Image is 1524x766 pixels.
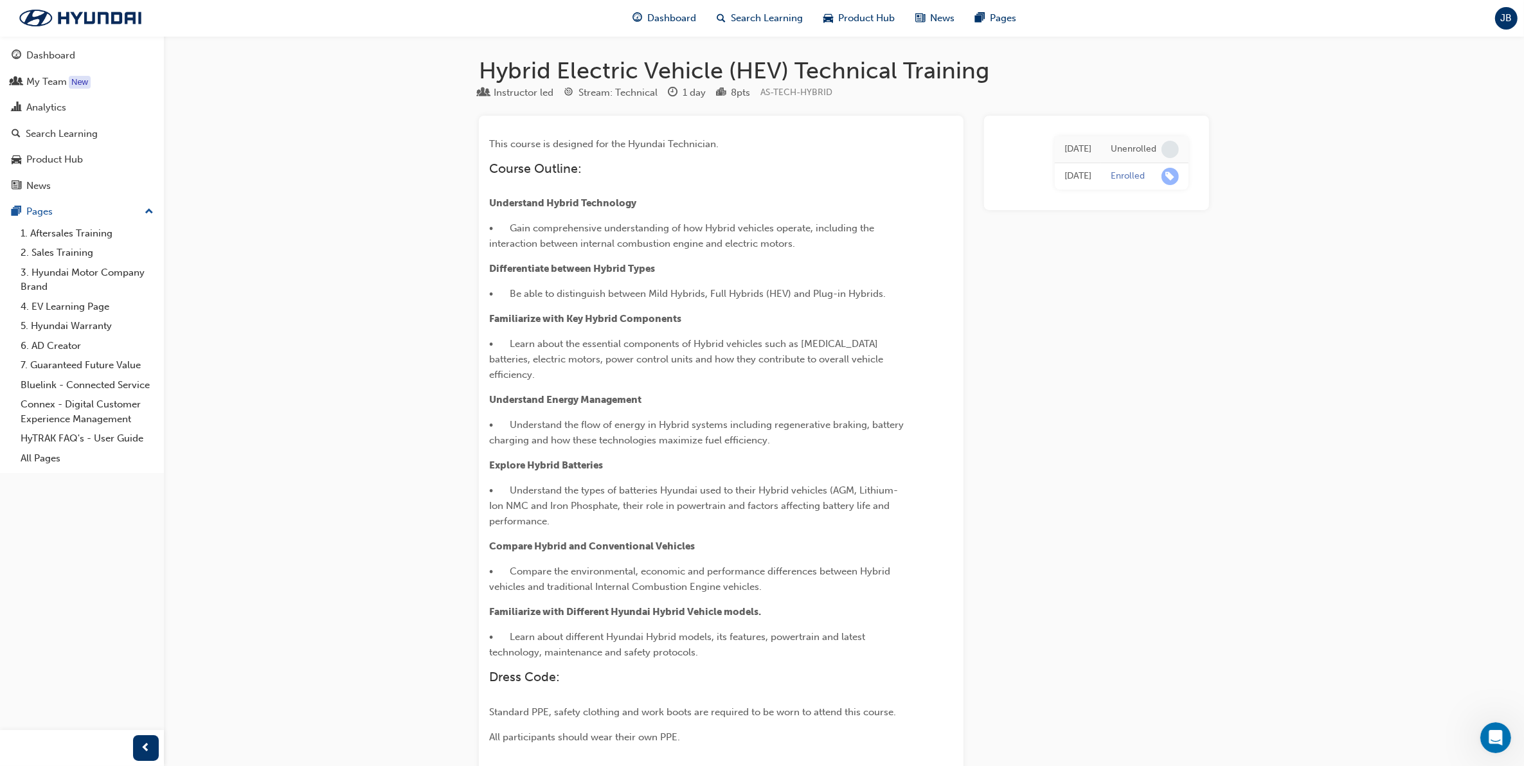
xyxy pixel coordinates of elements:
[716,87,726,99] span: podium-icon
[683,85,706,100] div: 1 day
[5,200,159,224] button: Pages
[1064,142,1091,157] div: Thu Jun 26 2025 08:02:11 GMT+1000 (Australian Eastern Standard Time)
[564,85,658,101] div: Stream
[489,313,681,325] span: Familiarize with Key Hybrid Components
[15,316,159,336] a: 5. Hyundai Warranty
[489,263,655,274] span: Differentiate between Hybrid Types
[717,10,726,26] span: search-icon
[991,11,1017,26] span: Pages
[623,5,707,31] a: guage-iconDashboard
[489,419,906,446] span: • Understand the flow of energy in Hybrid systems including regenerative braking, battery chargin...
[633,10,643,26] span: guage-icon
[479,57,1209,85] h1: Hybrid Electric Vehicle (HEV) Technical Training
[707,5,814,31] a: search-iconSearch Learning
[965,5,1027,31] a: pages-iconPages
[15,449,159,468] a: All Pages
[489,288,886,299] span: • Be able to distinguish between Mild Hybrids, Full Hybrids (HEV) and Plug-in Hybrids.
[906,5,965,31] a: news-iconNews
[15,224,159,244] a: 1. Aftersales Training
[839,11,895,26] span: Product Hub
[26,127,98,141] div: Search Learning
[15,263,159,297] a: 3. Hyundai Motor Company Brand
[1064,169,1091,184] div: Thu Jun 26 2025 08:01:51 GMT+1000 (Australian Eastern Standard Time)
[15,297,159,317] a: 4. EV Learning Page
[5,44,159,67] a: Dashboard
[489,197,636,209] span: Understand Hybrid Technology
[5,174,159,198] a: News
[668,87,677,99] span: clock-icon
[1480,722,1511,753] iframe: Intercom live chat
[668,85,706,101] div: Duration
[716,85,750,101] div: Points
[15,375,159,395] a: Bluelink - Connected Service
[489,670,560,684] span: Dress Code:
[26,179,51,193] div: News
[15,336,159,356] a: 6. AD Creator
[69,76,91,89] div: Tooltip anchor
[489,631,868,658] span: • Learn about different Hyundai Hybrid models, its features, powertrain and latest technology, ma...
[6,4,154,31] img: Trak
[26,100,66,115] div: Analytics
[26,152,83,167] div: Product Hub
[15,243,159,263] a: 2. Sales Training
[1161,168,1179,185] span: learningRecordVerb_ENROLL-icon
[5,96,159,120] a: Analytics
[489,161,582,176] span: Course Outline:
[26,48,75,63] div: Dashboard
[12,50,21,62] span: guage-icon
[731,85,750,100] div: 8 pts
[5,148,159,172] a: Product Hub
[731,11,803,26] span: Search Learning
[15,429,159,449] a: HyTRAK FAQ's - User Guide
[1161,141,1179,158] span: learningRecordVerb_NONE-icon
[648,11,697,26] span: Dashboard
[12,181,21,192] span: news-icon
[5,122,159,146] a: Search Learning
[489,222,877,249] span: • Gain comprehensive understanding of how Hybrid vehicles operate, including the interaction betw...
[15,355,159,375] a: 7. Guaranteed Future Value
[15,395,159,429] a: Connex - Digital Customer Experience Management
[12,76,21,88] span: people-icon
[12,206,21,218] span: pages-icon
[489,566,893,592] span: • Compare the environmental, economic and performance differences between Hybrid vehicles and tra...
[12,154,21,166] span: car-icon
[1111,170,1145,183] div: Enrolled
[1495,7,1518,30] button: JB
[145,204,154,220] span: up-icon
[141,740,151,756] span: prev-icon
[824,10,834,26] span: car-icon
[489,485,898,527] span: • Understand the types of batteries Hyundai used to their Hybrid vehicles (AGM, Lithium-Ion NMC a...
[578,85,658,100] div: Stream: Technical
[489,459,603,471] span: Explore Hybrid Batteries
[26,204,53,219] div: Pages
[489,731,680,743] span: All participants should wear their own PPE.
[1111,143,1156,156] div: Unenrolled
[5,70,159,94] a: My Team
[976,10,985,26] span: pages-icon
[12,129,21,140] span: search-icon
[489,138,719,150] span: This course is designed for the Hyundai Technician.
[489,606,761,618] span: Familiarize with Different Hyundai Hybrid Vehicle models.
[5,41,159,200] button: DashboardMy TeamAnalyticsSearch LearningProduct HubNews
[814,5,906,31] a: car-iconProduct Hub
[489,338,886,380] span: • Learn about the essential components of Hybrid vehicles such as [MEDICAL_DATA] batteries, elect...
[489,706,896,718] span: Standard PPE, safety clothing and work boots are required to be worn to attend this course.
[494,85,553,100] div: Instructor led
[479,85,553,101] div: Type
[479,87,489,99] span: learningResourceType_INSTRUCTOR_LED-icon
[931,11,955,26] span: News
[564,87,573,99] span: target-icon
[1501,11,1512,26] span: JB
[12,102,21,114] span: chart-icon
[760,87,832,98] span: Learning resource code
[916,10,926,26] span: news-icon
[26,75,67,89] div: My Team
[489,394,641,405] span: Understand Energy Management
[489,540,695,552] span: Compare Hybrid and Conventional Vehicles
